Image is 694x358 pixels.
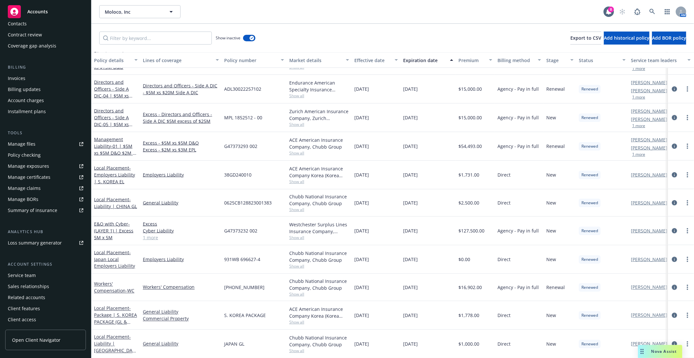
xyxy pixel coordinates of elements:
[651,349,677,354] span: Nova Assist
[94,136,137,163] a: Management Liability
[631,79,667,86] a: [PERSON_NAME]
[497,199,510,206] span: Direct
[140,52,222,68] button: Lines of coverage
[224,256,260,263] span: 931WB 696627-4
[289,291,349,297] span: Show all
[354,114,369,121] span: [DATE]
[684,114,691,122] a: more
[289,57,342,64] div: Market details
[143,171,219,178] a: Employers Liability
[671,114,678,122] a: circleInformation
[497,171,510,178] span: Direct
[497,114,539,121] span: Agency - Pay in full
[224,284,265,291] span: [PHONE_NUMBER]
[143,315,219,322] a: Commercial Property
[608,6,614,12] div: 8
[105,8,161,15] span: Moloco, Inc
[631,256,667,263] a: [PERSON_NAME]
[458,171,479,178] span: $1,731.00
[8,281,49,292] div: Sales relationships
[289,108,349,122] div: Zurich American Insurance Company, Zurich Insurance Group
[458,312,479,319] span: $1,778.00
[581,172,598,178] span: Renewed
[94,221,133,241] span: - (LAYER 1) | Excess 5M x 5M
[8,161,49,171] div: Manage exposures
[289,122,349,127] span: Show all
[631,284,667,291] a: [PERSON_NAME]
[143,139,219,146] a: Excess - $5M xs $5M D&O
[403,284,418,291] span: [DATE]
[546,199,556,206] span: New
[94,196,137,209] span: - Liability | CHINA GL
[5,84,86,95] a: Billing updates
[497,256,510,263] span: Direct
[216,35,240,41] span: Show inactive
[289,193,349,207] div: Chubb National Insurance Company, Chubb Group
[8,194,38,205] div: Manage BORs
[5,205,86,216] a: Summary of insurance
[671,227,678,235] a: circleInformation
[671,142,678,150] a: circleInformation
[8,303,40,314] div: Client features
[8,292,45,303] div: Related accounts
[403,256,418,263] span: [DATE]
[581,312,598,318] span: Renewed
[94,249,135,269] span: - Japan Local Employers Liability
[27,9,48,14] span: Accounts
[671,199,678,207] a: circleInformation
[570,32,601,45] button: Export to CSV
[94,305,137,332] span: - Package | S. KOREA PACKAGE (GL & PROP)
[354,86,369,92] span: [DATE]
[546,114,556,121] span: New
[143,82,219,96] a: Directors and Officers - Side A DIC - $5M xs $20M Side A DIC
[631,227,667,234] a: [PERSON_NAME]
[631,116,667,123] a: [PERSON_NAME]
[289,278,349,291] div: Chubb National Insurance Company, Chubb Group
[546,86,565,92] span: Renewal
[684,142,691,150] a: more
[631,136,667,143] a: [PERSON_NAME]
[289,207,349,212] span: Show all
[638,345,682,358] button: Nova Assist
[497,143,539,150] span: Agency - Pay in full
[94,121,132,134] span: - 05 | $5M xs $25M Side A
[289,150,349,156] span: Show all
[5,292,86,303] a: Related accounts
[5,261,86,268] div: Account settings
[5,183,86,193] a: Manage claims
[671,171,678,179] a: circleInformation
[5,172,86,182] a: Manage certificates
[354,340,369,347] span: [DATE]
[497,86,539,92] span: Agency - Pay in full
[8,150,41,160] div: Policy checking
[497,312,510,319] span: Direct
[143,340,219,347] a: General Liability
[546,340,556,347] span: New
[5,3,86,21] a: Accounts
[684,256,691,263] a: more
[224,199,272,206] span: 0625CB128823001383
[684,199,691,207] a: more
[99,5,181,18] button: Moloco, Inc
[458,284,482,291] span: $16,902.00
[289,334,349,348] div: Chubb National Insurance Company, Chubb Group
[546,312,556,319] span: New
[403,86,418,92] span: [DATE]
[8,73,25,84] div: Invoices
[546,57,566,64] div: Stage
[581,341,598,347] span: Renewed
[5,238,86,248] a: Loss summary generator
[5,314,86,325] a: Client access
[5,161,86,171] a: Manage exposures
[5,30,86,40] a: Contract review
[403,312,418,319] span: [DATE]
[5,95,86,106] a: Account charges
[632,152,645,156] button: 1 more
[581,200,598,206] span: Renewed
[352,52,401,68] button: Effective date
[632,67,645,71] button: 1 more
[8,139,35,149] div: Manage files
[671,340,678,348] a: circleInformation
[8,238,62,248] div: Loss summary generator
